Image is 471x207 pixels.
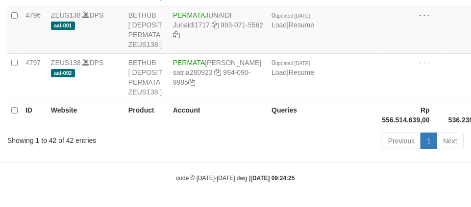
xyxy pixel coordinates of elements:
td: - - - [378,53,445,101]
span: updated [DATE] [275,13,310,19]
td: JUNAIDI 993-071-5562 [169,6,268,53]
th: Product [124,101,169,129]
span: updated [DATE] [275,61,310,66]
td: 4796 [22,6,47,53]
td: 4797 [22,53,47,101]
a: Load [272,69,287,76]
span: 0 [272,11,310,19]
td: DPS [47,6,124,53]
a: satria280923 [173,69,213,76]
th: Account [169,101,268,129]
a: Resume [289,21,314,29]
td: DPS [47,53,124,101]
span: aaf-001 [51,22,75,30]
span: aaf-002 [51,69,75,77]
a: Copy 9930715562 to clipboard [173,31,180,39]
span: PERMATA [173,59,205,67]
span: | [272,11,314,29]
small: code © [DATE]-[DATE] dwg | [176,175,295,182]
th: Website [47,101,124,129]
th: ID [22,101,47,129]
th: Queries [268,101,378,129]
a: Previous [382,133,421,149]
td: [PERSON_NAME] 994-090-9985 [169,53,268,101]
span: | [272,59,314,76]
th: Rp 556.514.639,00 [378,101,445,129]
a: ZEUS138 [51,11,81,19]
a: Copy 9940909985 to clipboard [188,78,195,86]
a: Copy satria280923 to clipboard [215,69,222,76]
span: 0 [272,59,310,67]
a: ZEUS138 [51,59,81,67]
span: PERMATA [173,11,205,19]
td: - - - [378,6,445,53]
a: Next [437,133,464,149]
a: Junaidi1717 [173,21,210,29]
strong: [DATE] 09:24:25 [250,175,295,182]
td: BETHUB [ DEPOSIT PERMATA ZEUS138 ] [124,53,169,101]
a: Resume [289,69,314,76]
a: Load [272,21,287,29]
div: Showing 1 to 42 of 42 entries [7,132,189,145]
a: 1 [421,133,437,149]
a: Copy Junaidi1717 to clipboard [212,21,219,29]
td: BETHUB [ DEPOSIT PERMATA ZEUS138 ] [124,6,169,53]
